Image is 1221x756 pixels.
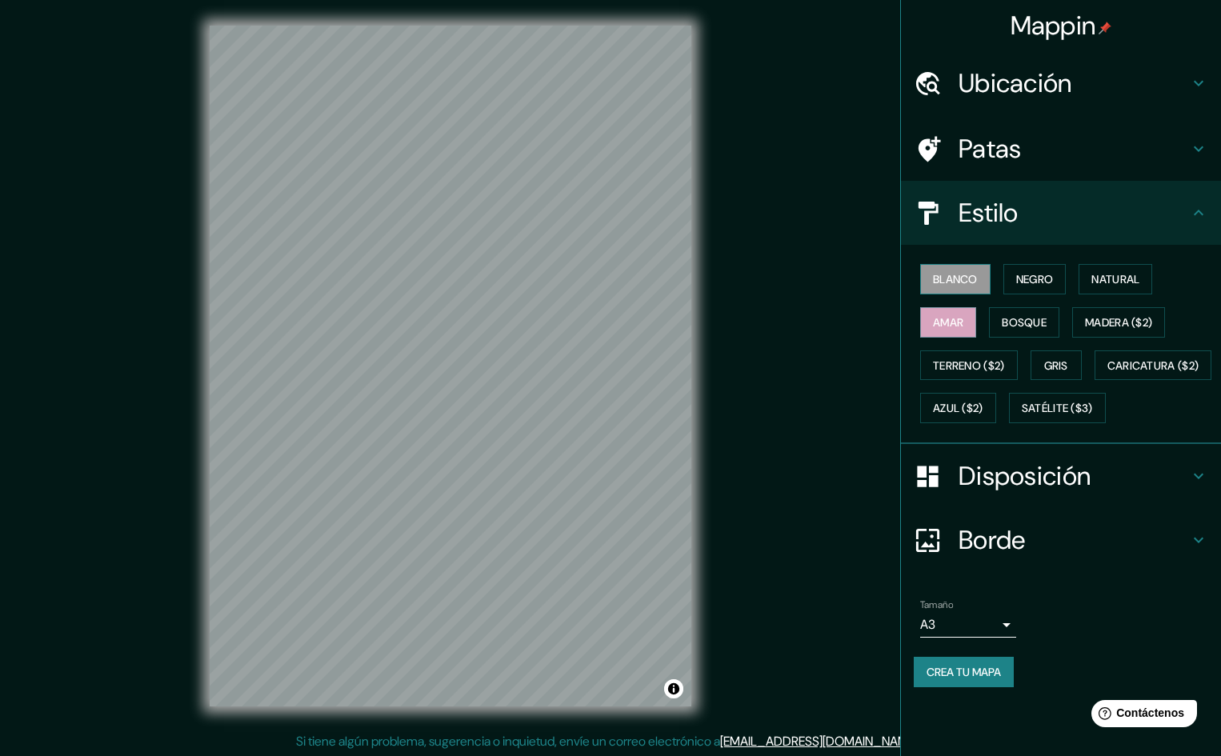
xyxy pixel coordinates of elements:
div: Disposición [901,444,1221,508]
button: Amar [920,307,976,338]
div: Borde [901,508,1221,572]
font: Crea tu mapa [927,665,1001,679]
button: Satélite ($3) [1009,393,1106,423]
div: Estilo [901,181,1221,245]
button: Natural [1079,264,1152,294]
font: A3 [920,616,935,633]
button: Bosque [989,307,1059,338]
iframe: Lanzador de widgets de ayuda [1079,694,1203,738]
font: Patas [959,132,1022,166]
font: Gris [1044,358,1068,373]
button: Gris [1031,350,1082,381]
div: Patas [901,117,1221,181]
font: Ubicación [959,66,1072,100]
button: Terreno ($2) [920,350,1018,381]
font: Si tiene algún problema, sugerencia o inquietud, envíe un correo electrónico a [296,733,720,750]
button: Negro [1003,264,1067,294]
button: Crea tu mapa [914,657,1014,687]
button: Blanco [920,264,991,294]
font: Madera ($2) [1085,315,1152,330]
font: Tamaño [920,598,953,611]
font: Natural [1091,272,1139,286]
div: Ubicación [901,51,1221,115]
div: A3 [920,612,1016,638]
font: Satélite ($3) [1022,402,1093,416]
font: Amar [933,315,963,330]
font: Terreno ($2) [933,358,1005,373]
font: Bosque [1002,315,1047,330]
font: Mappin [1011,9,1096,42]
button: Activar o desactivar atribución [664,679,683,698]
button: Madera ($2) [1072,307,1165,338]
font: Caricatura ($2) [1107,358,1199,373]
button: Caricatura ($2) [1095,350,1212,381]
font: Negro [1016,272,1054,286]
font: Blanco [933,272,978,286]
font: Azul ($2) [933,402,983,416]
font: Disposición [959,459,1091,493]
font: Borde [959,523,1026,557]
canvas: Mapa [210,26,691,706]
font: Estilo [959,196,1019,230]
img: pin-icon.png [1099,22,1111,34]
button: Azul ($2) [920,393,996,423]
a: [EMAIL_ADDRESS][DOMAIN_NAME] [720,733,918,750]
